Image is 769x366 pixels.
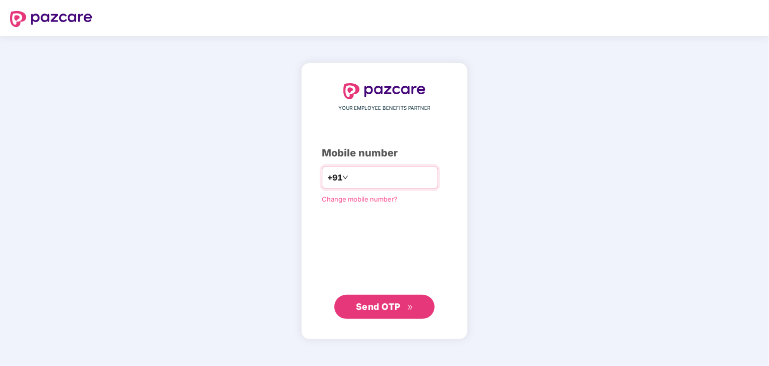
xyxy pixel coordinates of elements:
[356,301,401,312] span: Send OTP
[339,104,431,112] span: YOUR EMPLOYEE BENEFITS PARTNER
[342,174,348,180] span: down
[327,171,342,184] span: +91
[322,195,398,203] a: Change mobile number?
[407,304,414,311] span: double-right
[10,11,92,27] img: logo
[334,295,435,319] button: Send OTPdouble-right
[322,145,447,161] div: Mobile number
[343,83,426,99] img: logo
